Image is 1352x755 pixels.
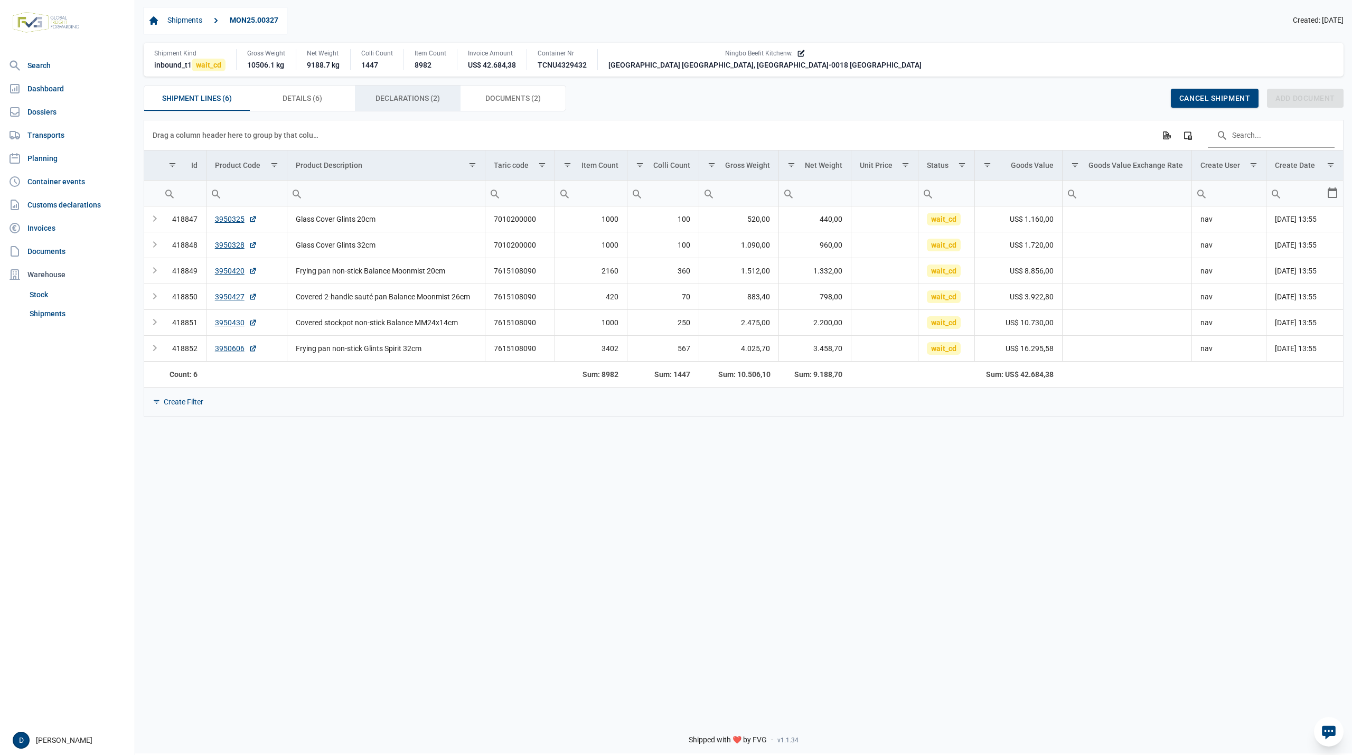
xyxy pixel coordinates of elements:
td: 1.332,00 [779,258,851,284]
span: [DATE] 13:55 [1275,215,1317,223]
input: Filter cell [1063,181,1191,206]
td: Expand [144,206,160,232]
td: 100 [627,206,699,232]
div: Create Filter [164,397,203,407]
div: D [13,732,30,749]
td: Frying pan non-stick Glints Spirit 32cm [287,335,485,361]
div: Taric code [494,161,529,169]
td: Filter cell [627,180,699,206]
div: Item Count [581,161,618,169]
a: Transports [4,125,130,146]
td: Glass Cover Glints 20cm [287,206,485,232]
div: Goods Value [1011,161,1054,169]
td: Expand [144,258,160,284]
a: Shipments [25,304,130,323]
a: Search [4,55,130,76]
a: Invoices [4,218,130,239]
span: [DATE] 13:55 [1275,292,1317,301]
td: 70 [627,284,699,309]
td: 250 [627,309,699,335]
span: [DATE] 13:55 [1275,267,1317,275]
span: Show filter options for column 'Product Description' [468,161,476,169]
span: US$ 3.922,80 [1010,291,1054,302]
td: 1.512,00 [699,258,779,284]
span: Show filter options for column 'Net Weight' [787,161,795,169]
span: Show filter options for column 'Product Code' [270,161,278,169]
div: Search box [1266,181,1285,206]
td: 798,00 [779,284,851,309]
a: 3950328 [215,240,257,250]
td: Expand [144,232,160,258]
a: Stock [25,285,130,304]
td: Filter cell [206,180,287,206]
td: Column Status [918,150,975,181]
span: Show filter options for column 'Goods Value' [983,161,991,169]
span: wait_cd [927,342,961,355]
td: Column Product Code [206,150,287,181]
a: 3950420 [215,266,257,276]
td: Column Net Weight [779,150,851,181]
a: MON25.00327 [226,12,283,30]
td: nav [1192,309,1266,335]
div: Item Count [415,49,446,58]
span: Ningbo Beefit Kitchenw. [725,49,793,58]
span: US$ 1.720,00 [1010,240,1054,250]
div: Product Code [215,161,260,169]
td: 418852 [160,335,206,361]
div: Export all data to Excel [1157,126,1176,145]
div: Data grid toolbar [153,120,1335,150]
td: 420 [555,284,627,309]
div: 9188.7 kg [307,60,340,70]
span: Details (6) [283,92,322,105]
td: 2160 [555,258,627,284]
td: Filter cell [160,180,206,206]
span: [DATE] 13:55 [1275,241,1317,249]
a: 3950606 [215,343,257,354]
td: 883,40 [699,284,779,309]
td: Column Item Count [555,150,627,181]
td: Column Product Description [287,150,485,181]
td: 1000 [555,206,627,232]
div: Cancel shipment [1171,89,1259,108]
input: Search in the data grid [1208,122,1335,148]
div: Search box [918,181,937,206]
span: v1.1.34 [777,736,799,744]
div: [GEOGRAPHIC_DATA] [GEOGRAPHIC_DATA], [GEOGRAPHIC_DATA]-0018 [GEOGRAPHIC_DATA] [608,60,922,70]
span: Show filter options for column 'Status' [958,161,966,169]
span: [DATE] 13:55 [1275,344,1317,353]
div: Drag a column header here to group by that column [153,127,322,144]
td: Column Taric code [485,150,555,181]
td: 1000 [555,232,627,258]
td: 7615108090 [485,284,555,309]
td: 418851 [160,309,206,335]
td: 2.475,00 [699,309,779,335]
td: Filter cell [975,180,1062,206]
td: Column Create User [1192,150,1266,181]
div: Colli Count [653,161,690,169]
td: 3402 [555,335,627,361]
td: 100 [627,232,699,258]
a: Planning [4,148,130,169]
td: 1.090,00 [699,232,779,258]
input: Filter cell [206,181,287,206]
div: Gross Weight Sum: 10.506,10 [707,369,771,380]
input: Filter cell [699,181,779,206]
td: 567 [627,335,699,361]
td: Column Goods Value Exchange Rate [1062,150,1191,181]
span: Show filter options for column 'Create Date' [1327,161,1335,169]
td: Column Gross Weight [699,150,779,181]
div: Invoice Amount [468,49,516,58]
span: US$ 10.730,00 [1006,317,1054,328]
td: Filter cell [287,180,485,206]
input: Filter cell [160,181,206,206]
div: Net Weight [307,49,340,58]
div: US$ 42.684,38 [468,60,516,70]
a: 3950430 [215,317,257,328]
div: Unit Price [860,161,893,169]
td: Filter cell [485,180,555,206]
span: US$ 16.295,58 [1006,343,1054,354]
td: 960,00 [779,232,851,258]
input: Filter cell [485,181,555,206]
td: 440,00 [779,206,851,232]
div: Search box [485,181,504,206]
